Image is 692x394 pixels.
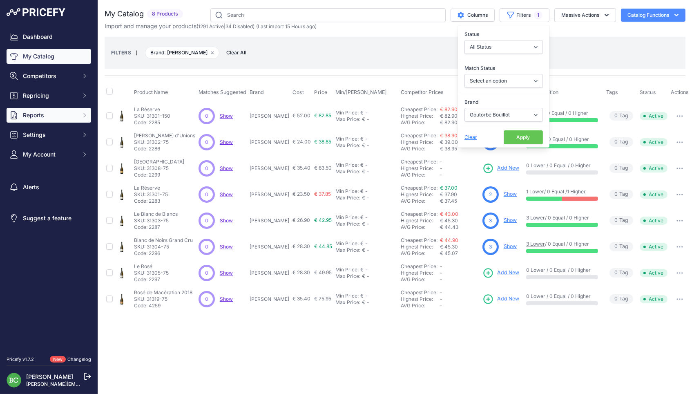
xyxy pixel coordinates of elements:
[134,289,192,296] p: Rosé de Macération 2018
[134,211,178,217] p: Le Blanc de Blancs
[134,302,192,309] p: Code: 4259
[440,106,458,112] a: € 82.90
[497,295,519,303] span: Add New
[500,8,549,22] button: Filters1
[401,302,440,309] div: AVG Price:
[134,159,184,165] p: [GEOGRAPHIC_DATA]
[360,188,364,195] div: €
[440,139,458,145] span: € 39.00
[362,142,365,149] div: €
[640,138,667,146] span: Active
[401,237,438,243] a: Cheapest Price:
[440,276,442,282] span: -
[365,221,369,227] div: -
[364,162,368,168] div: -
[440,302,442,309] span: -
[7,180,91,195] a: Alerts
[364,214,368,221] div: -
[401,89,444,95] span: Competitor Prices
[220,270,233,276] span: Show
[134,146,195,152] p: Code: 2286
[489,217,492,224] span: 3
[489,191,492,198] span: 2
[292,217,310,223] span: € 26.90
[205,165,208,172] span: 0
[111,49,131,56] small: FILTERS
[205,191,208,198] span: 0
[526,241,545,247] a: 3 Lower
[7,211,91,226] a: Suggest a feature
[401,106,438,112] a: Cheapest Price:
[640,89,658,96] button: Status
[134,296,192,302] p: SKU: 31319-75
[526,162,598,169] p: 0 Lower / 0 Equal / 0 Higher
[401,191,440,198] div: Highest Price:
[364,188,368,195] div: -
[360,266,364,273] div: €
[335,195,360,201] div: Max Price:
[609,242,633,251] span: Tag
[134,224,178,231] p: Code: 2287
[292,165,310,171] span: € 35.40
[220,217,233,224] a: Show
[401,172,440,178] div: AVG Price:
[365,247,369,253] div: -
[196,23,254,29] span: ( | )
[482,163,519,174] a: Add New
[145,47,219,59] span: Brand: [PERSON_NAME]
[464,30,543,38] label: Status
[360,240,364,247] div: €
[440,263,442,269] span: -
[504,191,517,197] a: Show
[205,295,208,303] span: 0
[464,98,543,106] label: Brand
[614,190,618,198] span: 0
[134,250,193,257] p: Code: 2296
[440,250,479,257] div: € 45.07
[609,190,633,199] span: Tag
[401,276,440,283] div: AVG Price:
[26,373,73,380] a: [PERSON_NAME]
[292,191,310,197] span: € 23.50
[401,211,438,217] a: Cheapest Price:
[134,106,170,113] p: La Réserve
[360,110,364,116] div: €
[7,88,91,103] button: Repricing
[640,164,667,172] span: Active
[401,263,438,269] a: Cheapest Price:
[640,190,667,199] span: Active
[464,64,543,72] label: Match Status
[362,168,365,175] div: €
[609,268,633,278] span: Tag
[250,113,289,119] p: [PERSON_NAME]
[621,9,685,22] button: Catalog Functions
[440,296,442,302] span: -
[671,89,689,95] span: Actions
[526,215,598,221] p: / 0 Equal / 0 Higher
[497,164,519,172] span: Add New
[134,132,195,139] p: [PERSON_NAME] d'Unions
[440,198,479,204] div: € 37.45
[362,221,365,227] div: €
[401,217,440,224] div: Highest Price:
[440,146,479,152] div: € 38.95
[23,131,76,139] span: Settings
[362,116,365,123] div: €
[440,289,442,295] span: -
[614,243,618,251] span: 0
[220,244,233,250] a: Show
[364,136,368,142] div: -
[335,162,359,168] div: Min Price:
[225,23,253,29] a: 34 Disabled
[526,215,545,221] a: 3 Lower
[440,159,442,165] span: -
[335,142,360,149] div: Max Price:
[401,244,440,250] div: Highest Price:
[105,22,317,30] p: Import and manage your products
[222,49,250,57] button: Clear All
[292,139,311,145] span: € 24.00
[7,69,91,83] button: Competitors
[250,244,289,250] p: [PERSON_NAME]
[365,116,369,123] div: -
[365,142,369,149] div: -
